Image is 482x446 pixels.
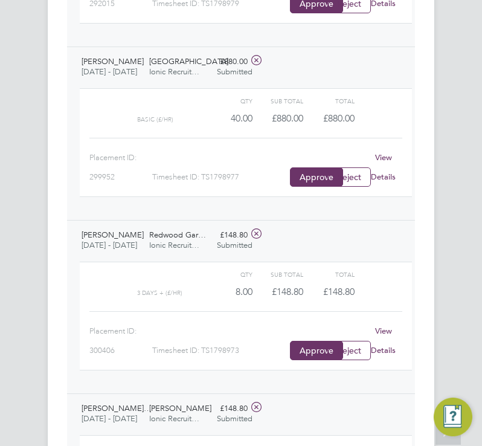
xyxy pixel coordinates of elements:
[303,94,355,109] div: Total
[371,326,396,355] a: View Details
[152,167,290,187] div: Timesheet ID: TS1798977
[82,413,137,424] span: [DATE] - [DATE]
[327,167,371,187] button: Reject
[252,108,304,128] div: £880.00
[217,67,248,77] div: Submitted
[434,398,472,436] button: Engage Resource Center
[82,403,152,413] span: [PERSON_NAME]…
[214,94,252,109] div: QTY
[212,225,252,256] div: £148.80
[149,403,211,413] span: [PERSON_NAME]
[89,322,152,360] div: Placement ID: 300406
[82,230,144,240] span: [PERSON_NAME]
[82,66,137,77] span: [DATE] - [DATE]
[149,230,206,240] span: Redwood Gar…
[214,108,252,128] div: 40.00
[137,289,182,297] span: 3 Days + (£/HR)
[252,94,304,109] div: Sub Total
[149,56,228,66] span: [GEOGRAPHIC_DATA]
[137,116,173,123] span: Basic (£/HR)
[290,167,343,187] button: Approve
[252,282,304,302] div: £148.80
[212,52,252,82] div: £880.00
[323,286,355,297] span: £148.80
[149,413,199,424] span: Ionic Recruit…
[303,268,355,282] div: Total
[149,240,199,250] span: Ionic Recruit…
[212,399,252,429] div: £148.80
[152,341,290,360] div: Timesheet ID: TS1798973
[82,240,137,250] span: [DATE] - [DATE]
[290,341,343,360] button: Approve
[252,268,304,282] div: Sub Total
[217,414,248,424] div: Submitted
[149,66,199,77] span: Ionic Recruit…
[214,282,252,302] div: 8.00
[327,341,371,360] button: Reject
[371,152,396,182] a: View Details
[323,112,355,124] span: £880.00
[89,148,152,187] div: Placement ID: 299952
[82,56,144,66] span: [PERSON_NAME]
[217,241,248,251] div: Submitted
[214,268,252,282] div: QTY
